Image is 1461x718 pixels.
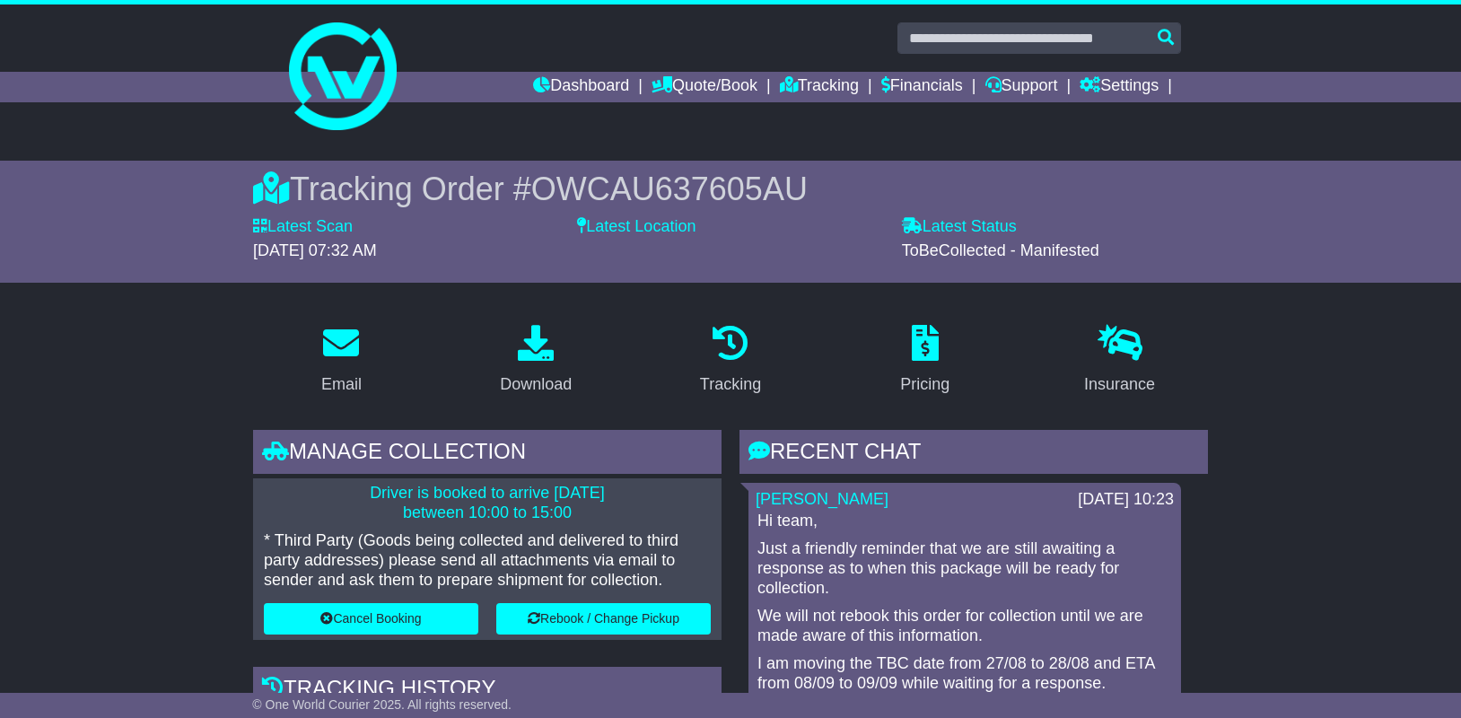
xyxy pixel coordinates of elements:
[496,603,711,635] button: Rebook / Change Pickup
[252,697,512,712] span: © One World Courier 2025. All rights reserved.
[652,72,757,102] a: Quote/Book
[1080,72,1159,102] a: Settings
[756,490,888,508] a: [PERSON_NAME]
[321,372,362,397] div: Email
[531,171,808,207] span: OWCAU637605AU
[757,654,1172,693] p: I am moving the TBC date from 27/08 to 28/08 and ETA from 08/09 to 09/09 while waiting for a resp...
[780,72,859,102] a: Tracking
[739,430,1208,478] div: RECENT CHAT
[757,539,1172,598] p: Just a friendly reminder that we are still awaiting a response as to when this package will be re...
[900,372,949,397] div: Pricing
[888,319,961,403] a: Pricing
[488,319,583,403] a: Download
[1078,490,1174,510] div: [DATE] 10:23
[757,607,1172,645] p: We will not rebook this order for collection until we are made aware of this information.
[264,603,478,635] button: Cancel Booking
[253,170,1208,208] div: Tracking Order #
[264,531,711,590] p: * Third Party (Goods being collected and delivered to third party addresses) please send all atta...
[1084,372,1155,397] div: Insurance
[253,667,722,715] div: Tracking history
[757,512,1172,531] p: Hi team,
[688,319,773,403] a: Tracking
[902,217,1017,237] label: Latest Status
[264,484,711,522] p: Driver is booked to arrive [DATE] between 10:00 to 15:00
[700,372,761,397] div: Tracking
[253,241,377,259] span: [DATE] 07:32 AM
[577,217,696,237] label: Latest Location
[881,72,963,102] a: Financials
[253,217,353,237] label: Latest Scan
[500,372,572,397] div: Download
[253,430,722,478] div: Manage collection
[1072,319,1167,403] a: Insurance
[902,241,1099,259] span: ToBeCollected - Manifested
[985,72,1058,102] a: Support
[533,72,629,102] a: Dashboard
[310,319,373,403] a: Email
